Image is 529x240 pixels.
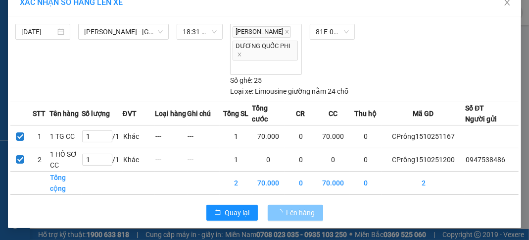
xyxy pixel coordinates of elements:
span: rollback [214,209,221,217]
span: ĐVT [123,108,137,119]
td: CPrông1510251167 [382,125,465,148]
span: Loại hàng [155,108,186,119]
td: / 1 [82,125,123,148]
td: 1 [30,125,49,148]
span: ĐỨC ĐẠT GIA LAI [27,9,123,23]
strong: 0901 936 968 [6,48,55,58]
td: --- [188,148,220,171]
span: STT [33,108,46,119]
span: close [285,29,289,34]
td: 70.000 [252,125,285,148]
div: 25 [230,75,262,86]
td: --- [155,148,187,171]
td: CPrông1510251200 [382,148,465,171]
td: --- [188,125,220,148]
span: 18:31 - 81E-035.29 [183,24,217,39]
td: / 1 [82,148,123,171]
strong: Sài Gòn: [6,28,36,37]
td: 0 [285,125,317,148]
span: Quay lại [225,207,250,218]
span: DƯƠNG QUỐC PHI [233,41,298,60]
td: 2 [30,148,49,171]
span: Lên hàng [287,207,315,218]
span: Mã GD [413,108,433,119]
span: Tổng SL [223,108,248,119]
td: 2 [382,171,465,194]
strong: 0901 933 179 [58,48,106,58]
div: Limousine giường nằm 24 chỗ [230,86,348,97]
td: 0 [285,171,317,194]
td: 0 [349,171,382,194]
span: 81E-035.29 [316,24,349,39]
button: rollbackQuay lại [206,205,258,221]
span: Tổng cước [252,103,284,124]
td: 1 [220,125,252,148]
strong: 0901 900 568 [58,28,138,47]
input: 15/10/2025 [21,26,55,37]
td: 0 [317,148,349,171]
td: 70.000 [317,125,349,148]
span: Thu hộ [354,108,377,119]
span: 0947538486 [466,156,505,164]
span: CC [329,108,337,119]
td: Tổng cộng [49,171,82,194]
strong: 0931 600 979 [6,28,54,47]
span: VP GỬI: [6,65,49,79]
td: 1 [220,148,252,171]
td: 2 [220,171,252,194]
span: Số ghế: [230,75,252,86]
td: Khác [123,125,155,148]
td: 70.000 [252,171,285,194]
td: 0 [285,148,317,171]
span: loading [276,209,287,216]
span: Tên hàng [49,108,79,119]
span: Số lượng [82,108,110,119]
td: --- [155,125,187,148]
span: Loại xe: [230,86,253,97]
span: VP Chư Prông [52,65,127,79]
span: close [237,52,242,57]
span: Gia Lai - Sài Gòn [84,24,163,39]
strong: [PERSON_NAME]: [58,28,120,37]
td: 0 [252,148,285,171]
span: CR [296,108,305,119]
td: Khác [123,148,155,171]
td: 1 HỒ SƠ CC [49,148,82,171]
td: 0 [349,125,382,148]
span: Ghi chú [188,108,211,119]
span: down [157,29,163,35]
button: Lên hàng [268,205,323,221]
span: [PERSON_NAME] [233,26,291,38]
td: 1 TG CC [49,125,82,148]
div: Số ĐT Người gửi [465,103,497,124]
td: 0 [349,148,382,171]
td: 70.000 [317,171,349,194]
